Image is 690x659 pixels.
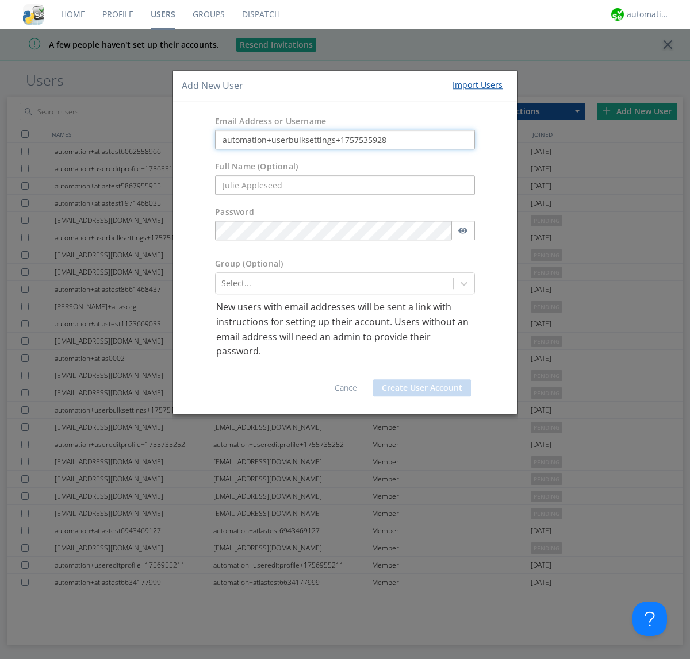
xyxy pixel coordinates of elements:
a: Cancel [335,382,359,393]
h4: Add New User [182,79,243,93]
label: Group (Optional) [215,259,283,270]
input: Julie Appleseed [215,176,475,195]
div: automation+atlas [627,9,670,20]
label: Full Name (Optional) [215,161,298,173]
label: Email Address or Username [215,116,326,128]
div: Import Users [453,79,503,91]
input: e.g. email@address.com, Housekeeping1 [215,130,475,150]
button: Create User Account [373,379,471,396]
p: New users with email addresses will be sent a link with instructions for setting up their account... [216,300,474,359]
img: cddb5a64eb264b2086981ab96f4c1ba7 [23,4,44,25]
img: d2d01cd9b4174d08988066c6d424eccd [611,8,624,21]
label: Password [215,207,254,218]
